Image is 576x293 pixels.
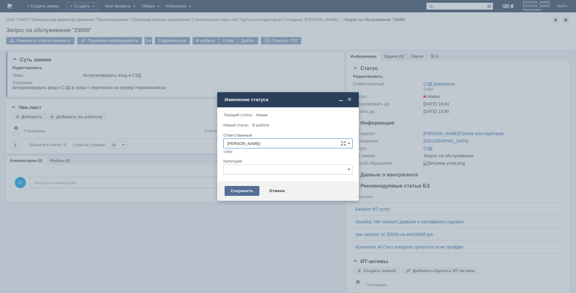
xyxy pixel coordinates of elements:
[252,123,269,127] span: В работе
[346,97,353,102] span: Закрыть
[341,141,346,146] span: Сложная форма
[225,97,353,102] div: Изменение статуса
[223,123,250,127] label: Новый статус:
[223,113,253,117] label: Текущий статус:
[223,133,351,137] div: Ответственный
[223,159,351,163] div: Категория
[256,113,268,117] span: Новая
[338,97,344,102] span: Свернуть (Ctrl + M)
[223,149,233,154] a: себе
